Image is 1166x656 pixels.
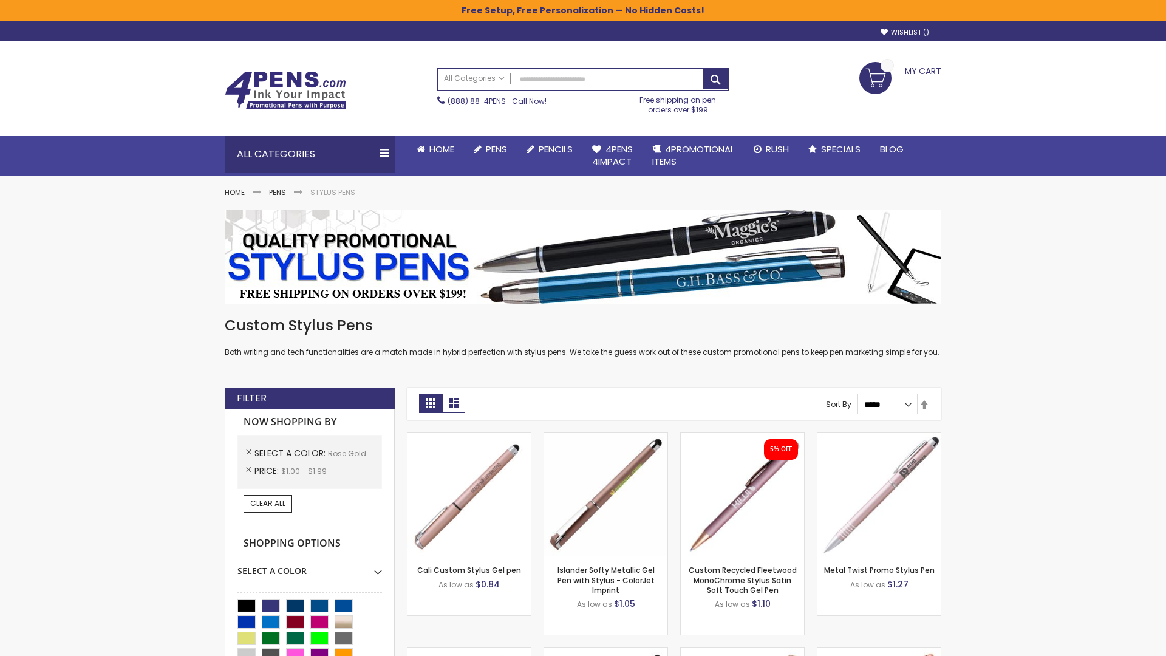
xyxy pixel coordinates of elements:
[476,578,500,590] span: $0.84
[237,531,382,557] strong: Shopping Options
[429,143,454,155] span: Home
[887,578,909,590] span: $1.27
[407,433,531,556] img: Cali Custom Stylus Gel pen-Rose Gold
[328,448,366,459] span: Rose Gold
[821,143,861,155] span: Specials
[225,187,245,197] a: Home
[438,579,474,590] span: As low as
[448,96,547,106] span: - Call Now!
[225,71,346,110] img: 4Pens Custom Pens and Promotional Products
[824,565,935,575] a: Metal Twist Promo Stylus Pen
[614,598,635,610] span: $1.05
[517,136,582,163] a: Pencils
[250,498,285,508] span: Clear All
[225,316,941,358] div: Both writing and tech functionalities are a match made in hybrid perfection with stylus pens. We ...
[643,136,744,176] a: 4PROMOTIONALITEMS
[237,556,382,577] div: Select A Color
[826,399,851,409] label: Sort By
[269,187,286,197] a: Pens
[438,69,511,89] a: All Categories
[225,316,941,335] h1: Custom Stylus Pens
[770,445,792,454] div: 5% OFF
[577,599,612,609] span: As low as
[225,136,395,173] div: All Categories
[681,432,804,443] a: Custom Recycled Fleetwood MonoChrome Stylus Satin Soft Touch Gel Pen-Rose Gold
[444,73,505,83] span: All Categories
[225,210,941,304] img: Stylus Pens
[407,136,464,163] a: Home
[744,136,799,163] a: Rush
[881,28,929,37] a: Wishlist
[464,136,517,163] a: Pens
[254,447,328,459] span: Select A Color
[850,579,885,590] span: As low as
[766,143,789,155] span: Rush
[237,409,382,435] strong: Now Shopping by
[419,394,442,413] strong: Grid
[244,495,292,512] a: Clear All
[310,187,355,197] strong: Stylus Pens
[281,466,327,476] span: $1.00 - $1.99
[448,96,506,106] a: (888) 88-4PENS
[407,432,531,443] a: Cali Custom Stylus Gel pen-Rose Gold
[817,433,941,556] img: Metal Twist Promo Stylus Pen-Rose gold
[582,136,643,176] a: 4Pens4impact
[627,91,729,115] div: Free shipping on pen orders over $199
[237,392,267,405] strong: Filter
[592,143,633,168] span: 4Pens 4impact
[880,143,904,155] span: Blog
[870,136,913,163] a: Blog
[254,465,281,477] span: Price
[652,143,734,168] span: 4PROMOTIONAL ITEMS
[417,565,521,575] a: Cali Custom Stylus Gel pen
[539,143,573,155] span: Pencils
[715,599,750,609] span: As low as
[486,143,507,155] span: Pens
[689,565,797,595] a: Custom Recycled Fleetwood MonoChrome Stylus Satin Soft Touch Gel Pen
[817,432,941,443] a: Metal Twist Promo Stylus Pen-Rose gold
[799,136,870,163] a: Specials
[681,433,804,556] img: Custom Recycled Fleetwood MonoChrome Stylus Satin Soft Touch Gel Pen-Rose Gold
[544,433,667,556] img: Islander Softy Metallic Gel Pen with Stylus - ColorJet Imprint-Rose Gold
[752,598,771,610] span: $1.10
[544,432,667,443] a: Islander Softy Metallic Gel Pen with Stylus - ColorJet Imprint-Rose Gold
[557,565,655,595] a: Islander Softy Metallic Gel Pen with Stylus - ColorJet Imprint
